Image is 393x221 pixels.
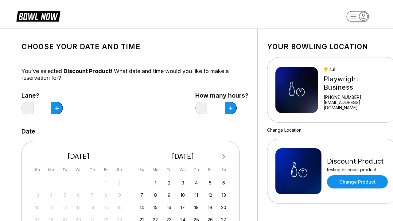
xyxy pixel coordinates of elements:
div: Tu [61,165,69,174]
button: Next Month [219,152,229,162]
div: Th [192,165,200,174]
div: Not available Sunday, August 3rd, 2025 [33,191,42,199]
div: Choose Wednesday, September 3rd, 2025 [179,179,187,187]
img: Discount Product [275,148,321,194]
div: Choose Monday, September 8th, 2025 [151,191,160,199]
div: You’ve selected ! What date and time would you like to make a reservation for? [21,68,248,81]
div: Choose Friday, September 19th, 2025 [206,203,214,211]
div: Not available Wednesday, August 13th, 2025 [74,203,83,211]
div: Choose Saturday, September 6th, 2025 [220,179,228,187]
span: Discount Product [64,68,111,74]
div: Not available Friday, August 15th, 2025 [102,203,110,211]
div: Th [88,165,96,174]
div: Choose Friday, September 12th, 2025 [206,191,214,199]
div: [DATE] [31,152,126,161]
div: Choose Sunday, September 7th, 2025 [138,191,146,199]
div: Fr [206,165,214,174]
div: Choose Tuesday, September 9th, 2025 [165,191,173,199]
h1: Choose your Date and time [21,42,248,51]
div: Not available Saturday, August 16th, 2025 [115,203,124,211]
div: Sa [115,165,124,174]
div: 4.8 [324,67,389,72]
div: Not available Thursday, August 7th, 2025 [88,191,96,199]
div: Su [138,165,146,174]
div: Choose Friday, September 5th, 2025 [206,179,214,187]
div: Not available Tuesday, August 5th, 2025 [61,191,69,199]
div: Choose Saturday, September 20th, 2025 [220,203,228,211]
div: Choose Thursday, September 4th, 2025 [192,179,200,187]
div: Mo [47,165,55,174]
div: Choose Tuesday, September 2nd, 2025 [165,179,173,187]
div: Choose Monday, September 1st, 2025 [151,179,160,187]
div: Choose Tuesday, September 16th, 2025 [165,203,173,211]
label: Date [21,128,35,135]
div: Choose Sunday, September 14th, 2025 [138,203,146,211]
div: Not available Thursday, August 14th, 2025 [88,203,96,211]
div: Choose Thursday, September 18th, 2025 [192,203,200,211]
div: Not available Friday, August 1st, 2025 [102,179,110,187]
div: Choose Wednesday, September 10th, 2025 [179,191,187,199]
div: We [179,165,187,174]
a: Change Product [327,175,388,188]
div: Not available Sunday, August 10th, 2025 [33,203,42,211]
div: [PHONE_NUMBER] [324,95,389,100]
div: Choose Wednesday, September 17th, 2025 [179,203,187,211]
a: Change Location [267,127,302,133]
div: Sa [220,165,228,174]
div: Fr [102,165,110,174]
div: Not available Saturday, August 9th, 2025 [115,191,124,199]
div: Not available Friday, August 8th, 2025 [102,191,110,199]
div: [DATE] [135,152,231,161]
div: We [74,165,83,174]
div: Not available Wednesday, August 6th, 2025 [74,191,83,199]
div: Not available Monday, August 11th, 2025 [47,203,55,211]
a: [EMAIL_ADDRESS][DOMAIN_NAME] [324,100,389,110]
img: Playwright Business [275,67,318,113]
div: Not available Saturday, August 2nd, 2025 [115,179,124,187]
label: How many hours? [195,92,248,99]
label: Lane? [21,92,63,99]
div: Choose Saturday, September 13th, 2025 [220,191,228,199]
div: Not available Tuesday, August 12th, 2025 [61,203,69,211]
div: Tu [165,165,173,174]
div: Not available Monday, August 4th, 2025 [47,191,55,199]
div: Playwright Business [324,75,389,91]
div: Choose Monday, September 15th, 2025 [151,203,160,211]
div: Choose Thursday, September 11th, 2025 [192,191,200,199]
div: Su [33,165,42,174]
div: testing discount product [327,167,388,172]
div: Discount Product [327,157,388,165]
div: Mo [151,165,160,174]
